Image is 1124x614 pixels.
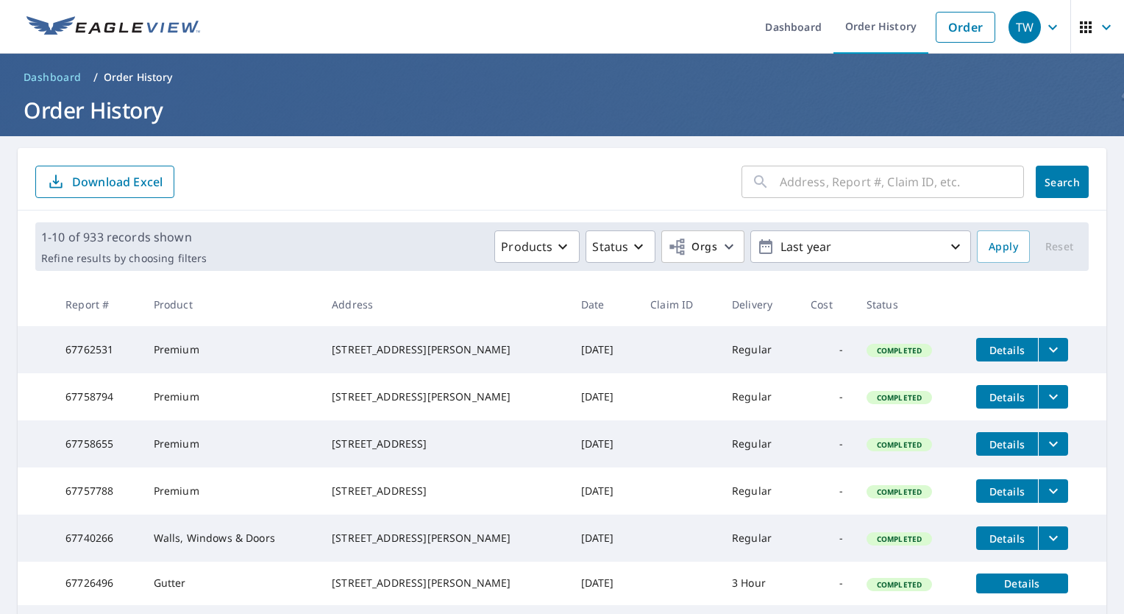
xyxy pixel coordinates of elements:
[54,283,141,326] th: Report #
[868,392,931,403] span: Completed
[54,326,141,373] td: 67762531
[799,515,855,562] td: -
[976,479,1038,503] button: detailsBtn-67757788
[54,420,141,467] td: 67758655
[18,66,1106,89] nav: breadcrumb
[332,531,557,546] div: [STREET_ADDRESS][PERSON_NAME]
[569,283,639,326] th: Date
[720,562,799,605] td: 3 Hour
[985,484,1029,498] span: Details
[936,12,995,43] a: Order
[142,283,321,326] th: Product
[720,283,799,326] th: Delivery
[41,228,207,246] p: 1-10 of 933 records shown
[799,467,855,515] td: -
[592,238,628,255] p: Status
[26,16,200,38] img: EV Logo
[332,389,557,404] div: [STREET_ADDRESS][PERSON_NAME]
[142,515,321,562] td: Walls, Windows & Doors
[72,174,163,190] p: Download Excel
[799,373,855,420] td: -
[720,420,799,467] td: Regular
[18,66,88,89] a: Dashboard
[24,70,82,85] span: Dashboard
[332,342,557,357] div: [STREET_ADDRESS][PERSON_NAME]
[1047,175,1077,189] span: Search
[142,373,321,420] td: Premium
[799,420,855,467] td: -
[93,68,98,86] li: /
[868,440,931,450] span: Completed
[1038,338,1068,361] button: filesDropdownBtn-67762531
[799,562,855,605] td: -
[569,420,639,467] td: [DATE]
[142,326,321,373] td: Premium
[976,574,1068,593] button: detailsBtn-67726496
[142,420,321,467] td: Premium
[54,562,141,605] td: 67726496
[54,467,141,515] td: 67757788
[868,534,931,544] span: Completed
[868,345,931,356] span: Completed
[494,230,580,263] button: Products
[54,515,141,562] td: 67740266
[569,562,639,605] td: [DATE]
[720,515,799,562] td: Regular
[985,532,1029,546] span: Details
[1038,385,1068,409] button: filesDropdownBtn-67758794
[868,487,931,497] span: Completed
[1036,166,1089,198] button: Search
[868,579,931,590] span: Completed
[54,373,141,420] td: 67758794
[332,437,557,451] div: [STREET_ADDRESS]
[985,343,1029,357] span: Details
[639,283,720,326] th: Claim ID
[668,238,717,256] span: Orgs
[35,166,174,198] button: Download Excel
[989,238,1018,256] span: Apply
[104,70,173,85] p: Order History
[501,238,552,255] p: Products
[977,230,1030,263] button: Apply
[1038,479,1068,503] button: filesDropdownBtn-67757788
[569,373,639,420] td: [DATE]
[1038,432,1068,456] button: filesDropdownBtn-67758655
[976,385,1038,409] button: detailsBtn-67758794
[41,252,207,265] p: Refine results by choosing filters
[18,95,1106,125] h1: Order History
[332,576,557,590] div: [STREET_ADDRESS][PERSON_NAME]
[569,326,639,373] td: [DATE]
[142,467,321,515] td: Premium
[985,576,1059,590] span: Details
[720,467,799,515] td: Regular
[799,283,855,326] th: Cost
[780,161,1024,202] input: Address, Report #, Claim ID, etc.
[569,515,639,562] td: [DATE]
[1009,11,1041,43] div: TW
[320,283,569,326] th: Address
[775,234,947,260] p: Last year
[720,326,799,373] td: Regular
[586,230,655,263] button: Status
[799,326,855,373] td: -
[976,432,1038,456] button: detailsBtn-67758655
[332,484,557,498] div: [STREET_ADDRESS]
[976,526,1038,550] button: detailsBtn-67740266
[976,338,1038,361] button: detailsBtn-67762531
[750,230,971,263] button: Last year
[1038,526,1068,550] button: filesDropdownBtn-67740266
[661,230,744,263] button: Orgs
[720,373,799,420] td: Regular
[569,467,639,515] td: [DATE]
[142,562,321,605] td: Gutter
[855,283,964,326] th: Status
[985,437,1029,451] span: Details
[985,390,1029,404] span: Details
